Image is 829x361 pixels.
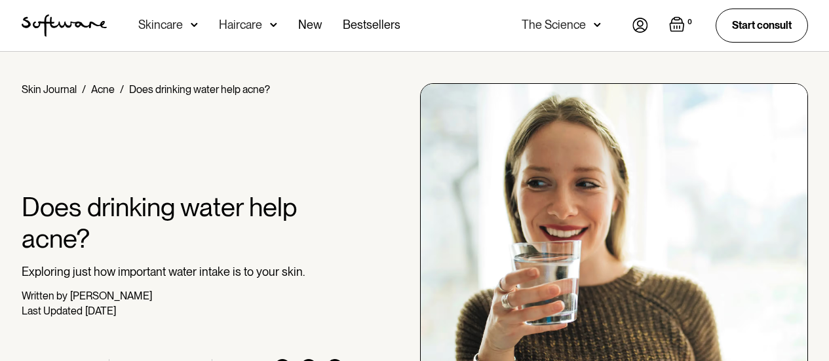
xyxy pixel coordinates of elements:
a: Start consult [716,9,808,42]
div: Skincare [138,18,183,31]
div: Haircare [219,18,262,31]
div: Written by [22,290,67,302]
div: [DATE] [85,305,116,317]
div: [PERSON_NAME] [70,290,152,302]
img: Software Logo [22,14,107,37]
div: Does drinking water help acne? [129,83,270,96]
p: Exploring just how important water intake is to your skin. [22,265,343,279]
h1: Does drinking water help acne? [22,191,343,254]
div: The Science [522,18,586,31]
a: Open cart [669,16,695,35]
img: arrow down [270,18,277,31]
a: Skin Journal [22,83,77,96]
a: Acne [91,83,115,96]
div: / [120,83,124,96]
img: arrow down [191,18,198,31]
div: 0 [685,16,695,28]
a: home [22,14,107,37]
div: Last Updated [22,305,83,317]
div: / [82,83,86,96]
img: arrow down [594,18,601,31]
